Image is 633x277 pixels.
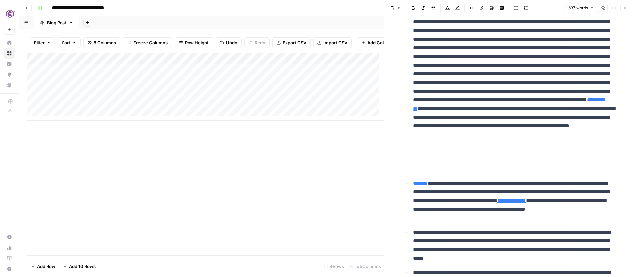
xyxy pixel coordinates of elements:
span: Sort [62,39,70,46]
span: Import CSV [323,39,347,46]
img: Commvault Logo [4,8,16,20]
a: Blog Post [34,16,79,29]
a: Settings [4,232,15,242]
div: Blog Post [47,19,66,26]
button: Sort [58,37,81,48]
span: Row Height [185,39,209,46]
button: Undo [216,37,242,48]
span: Filter [34,39,45,46]
span: 1,837 words [566,5,588,11]
span: Redo [255,39,265,46]
a: Your Data [4,80,15,91]
a: Browse [4,48,15,59]
div: 4 Rows [321,261,347,272]
a: Insights [4,59,15,69]
span: Add 10 Rows [69,263,96,270]
button: Filter [30,37,55,48]
span: Export CSV [283,39,306,46]
button: Add Column [357,37,397,48]
button: 1,837 words [563,4,597,12]
span: Add Row [37,263,55,270]
span: Add Column [367,39,393,46]
button: Freeze Columns [123,37,172,48]
a: Learning Hub [4,253,15,264]
button: Import CSV [313,37,352,48]
span: Undo [226,39,237,46]
button: 5 Columns [83,37,120,48]
button: Add 10 Rows [59,261,100,272]
span: Freeze Columns [133,39,168,46]
button: Export CSV [272,37,311,48]
a: Opportunities [4,69,15,80]
button: Add Row [27,261,59,272]
span: 5 Columns [94,39,116,46]
div: 5/5 Columns [347,261,384,272]
button: Row Height [175,37,213,48]
button: Redo [244,37,270,48]
a: Usage [4,242,15,253]
button: Help + Support [4,264,15,274]
button: Workspace: Commvault [4,5,15,22]
a: Home [4,37,15,48]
